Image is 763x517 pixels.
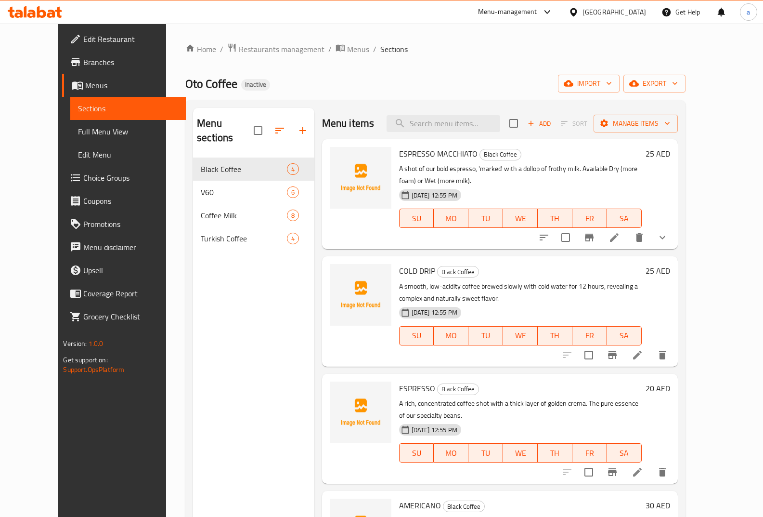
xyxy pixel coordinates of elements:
span: COLD DRIP [399,264,435,278]
a: Support.OpsPlatform [63,363,124,376]
div: Black Coffee [437,266,479,278]
div: Inactive [241,79,270,91]
span: [DATE] 12:55 PM [408,308,461,317]
span: Manage items [601,118,670,130]
span: import [566,78,612,90]
button: TH [538,443,572,463]
span: SA [611,212,638,225]
button: Add [524,116,555,131]
span: V60 [201,186,286,198]
span: Oto Coffee [185,73,237,94]
button: Add section [291,119,314,142]
span: Black Coffee [443,501,484,512]
div: items [287,186,299,198]
span: SA [611,446,638,460]
span: Menus [347,43,369,55]
span: Coupons [83,195,178,207]
span: Sections [78,103,178,114]
span: Coverage Report [83,288,178,299]
a: Restaurants management [227,43,324,55]
div: [GEOGRAPHIC_DATA] [582,7,646,17]
li: / [328,43,332,55]
button: show more [651,226,674,249]
a: Edit Restaurant [62,27,186,51]
span: Menu disclaimer [83,241,178,253]
span: Select section first [555,116,594,131]
span: Get support on: [63,354,107,366]
span: Edit Restaurant [83,33,178,45]
button: FR [572,326,607,345]
h2: Menu items [322,116,375,131]
button: WE [503,326,538,345]
span: Upsell [83,265,178,276]
span: Black Coffee [480,149,521,160]
span: Select to update [556,227,576,248]
span: Promotions [83,218,178,230]
button: Branch-specific-item [601,344,624,367]
div: items [287,233,299,244]
button: WE [503,209,538,228]
button: export [623,75,685,93]
a: Branches [62,51,186,74]
button: TU [468,209,503,228]
a: Coverage Report [62,282,186,305]
img: ESPRESSO [330,382,391,443]
button: delete [651,344,674,367]
a: Home [185,43,216,55]
div: Black Coffee4 [193,158,314,181]
button: MO [434,209,468,228]
a: Menus [62,74,186,97]
span: Inactive [241,80,270,89]
a: Upsell [62,259,186,282]
span: Sections [380,43,408,55]
span: WE [507,329,534,343]
span: Coffee Milk [201,210,286,221]
div: items [287,163,299,175]
span: Select section [504,113,524,133]
button: TU [468,326,503,345]
span: 6 [287,188,298,197]
input: search [387,115,500,132]
svg: Show Choices [657,232,668,243]
button: MO [434,326,468,345]
span: FR [576,446,603,460]
span: SA [611,329,638,343]
span: TU [472,446,499,460]
li: / [373,43,376,55]
a: Edit Menu [70,143,186,166]
button: Manage items [594,115,678,133]
p: A smooth, low-acidity coffee brewed slowly with cold water for 12 hours, revealing a complex and ... [399,280,642,305]
nav: Menu sections [193,154,314,254]
a: Grocery Checklist [62,305,186,328]
span: Add [526,118,552,129]
span: WE [507,212,534,225]
p: A rich, concentrated coffee shot with a thick layer of golden crema. The pure essence of our spec... [399,398,642,422]
span: WE [507,446,534,460]
a: Coupons [62,189,186,212]
span: [DATE] 12:55 PM [408,191,461,200]
a: Menu disclaimer [62,236,186,259]
a: Edit menu item [632,466,643,478]
span: TH [542,446,569,460]
span: MO [438,212,465,225]
span: 4 [287,165,298,174]
div: items [287,210,299,221]
span: TU [472,212,499,225]
div: Black Coffee [479,149,521,160]
span: Choice Groups [83,172,178,184]
div: Coffee Milk8 [193,204,314,227]
span: AMERICANO [399,498,441,513]
a: Menus [336,43,369,55]
h6: 25 AED [646,147,670,160]
span: Select to update [579,345,599,365]
span: Edit Menu [78,149,178,160]
a: Full Menu View [70,120,186,143]
button: SU [399,443,434,463]
span: Menus [85,80,178,91]
button: SA [607,209,642,228]
button: FR [572,209,607,228]
span: TH [542,329,569,343]
button: SA [607,443,642,463]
